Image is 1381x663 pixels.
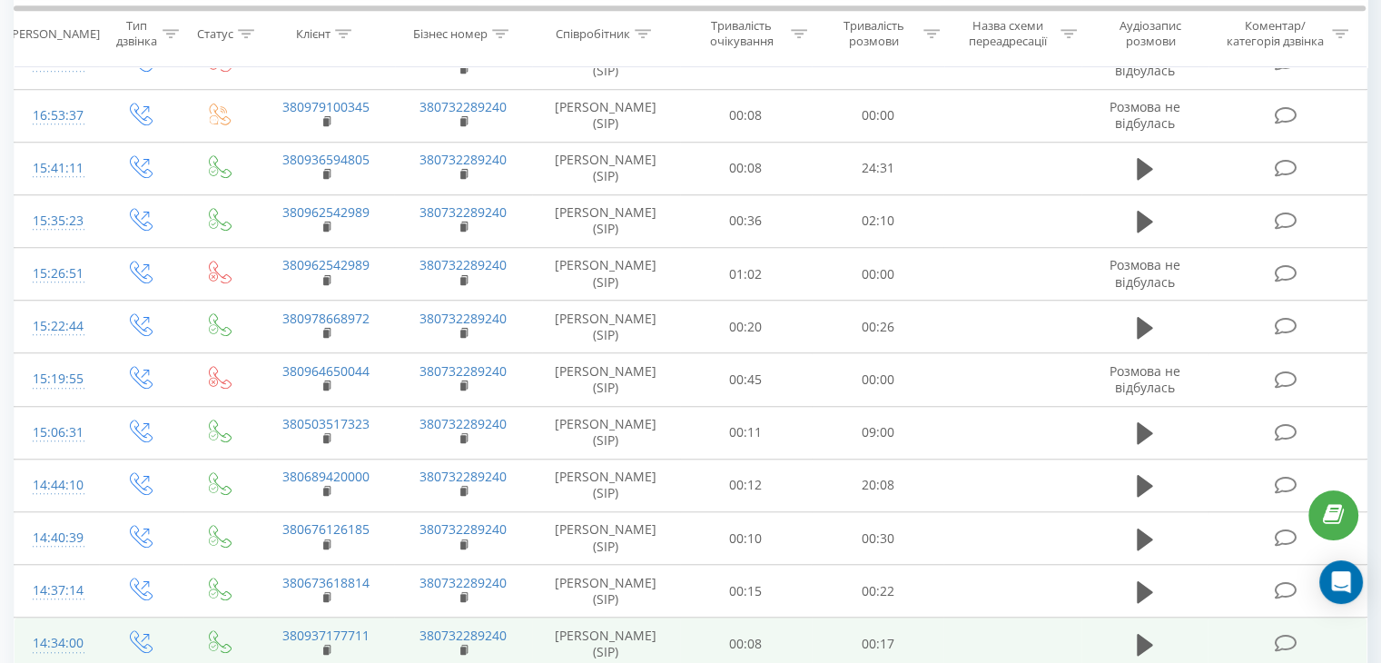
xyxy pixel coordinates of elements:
a: 38093717711 [279,54,359,71]
div: Коментар/категорія дзвінка [1221,19,1327,50]
td: 24:31 [812,142,943,194]
a: 380962542989 [282,203,370,221]
td: 02:10 [812,194,943,247]
td: 00:10 [680,512,812,565]
td: 00:22 [812,565,943,618]
td: [PERSON_NAME] (SIP) [532,248,680,301]
td: 00:00 [812,353,943,406]
a: 380673618814 [282,574,370,591]
td: 00:36 [680,194,812,247]
a: 380732289240 [419,627,507,644]
td: [PERSON_NAME] (SIP) [532,406,680,459]
a: 380732289240 [419,203,507,221]
a: 380732289240 [419,362,507,380]
a: 380732289240 [419,310,507,327]
a: 380503517323 [282,415,370,432]
a: 380732289240 [419,151,507,168]
div: 15:35:23 [33,203,81,239]
a: 380978668972 [282,310,370,327]
span: Розмова не відбулась [1110,98,1180,132]
td: [PERSON_NAME] (SIP) [532,565,680,618]
div: Клієнт [296,26,330,42]
td: 00:00 [812,89,943,142]
a: 380962542989 [282,256,370,273]
td: 00:26 [812,301,943,353]
div: 14:37:14 [33,573,81,609]
div: Співробітник [556,26,630,42]
td: 00:30 [812,512,943,565]
a: 380964650044 [282,362,370,380]
div: 15:26:51 [33,256,81,292]
td: 00:08 [680,89,812,142]
td: 01:02 [680,248,812,301]
div: Тип дзвінка [114,19,157,50]
div: Open Intercom Messenger [1319,560,1363,604]
span: Розмова не відбулась [1110,45,1180,79]
td: [PERSON_NAME] (SIP) [532,353,680,406]
div: 14:40:39 [33,520,81,556]
div: 15:06:31 [33,415,81,450]
a: 380936594805 [282,151,370,168]
a: 380689420000 [282,468,370,485]
div: Бізнес номер [413,26,488,42]
td: [PERSON_NAME] (SIP) [532,459,680,511]
div: Назва схеми переадресації [961,19,1056,50]
span: Розмова не відбулась [1110,256,1180,290]
td: 00:00 [812,248,943,301]
a: 380732289240 [419,574,507,591]
td: [PERSON_NAME] (SIP) [532,89,680,142]
td: 09:00 [812,406,943,459]
div: 15:22:44 [33,309,81,344]
div: [PERSON_NAME] [8,26,100,42]
div: Статус [197,26,233,42]
span: Розмова не відбулась [1110,362,1180,396]
a: 380676126185 [282,520,370,538]
a: 380732289240 [419,468,507,485]
div: Аудіозапис розмови [1098,19,1204,50]
div: 15:41:11 [33,151,81,186]
a: 380937177711 [282,627,370,644]
td: [PERSON_NAME] (SIP) [532,301,680,353]
div: 14:34:00 [33,626,81,661]
div: 15:19:55 [33,361,81,397]
td: [PERSON_NAME] (SIP) [532,142,680,194]
a: 380732289240 [419,256,507,273]
td: [PERSON_NAME] (SIP) [532,512,680,565]
a: 380732289240 [419,415,507,432]
td: [PERSON_NAME] (SIP) [532,194,680,247]
td: 00:11 [680,406,812,459]
td: 20:08 [812,459,943,511]
td: 00:20 [680,301,812,353]
td: 00:45 [680,353,812,406]
a: 380732289240 [419,520,507,538]
td: 00:12 [680,459,812,511]
td: 00:08 [680,142,812,194]
div: Тривалість розмови [828,19,919,50]
div: 16:53:37 [33,98,81,134]
a: 380732289240 [419,98,507,115]
td: 00:15 [680,565,812,618]
div: 14:44:10 [33,468,81,503]
div: Тривалість очікування [696,19,787,50]
a: 380979100345 [282,98,370,115]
